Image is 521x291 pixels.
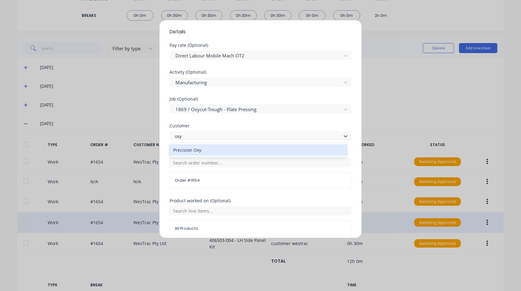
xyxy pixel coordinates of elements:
[170,43,351,47] div: Pay rate (Optional)
[175,178,346,183] span: Order # 1654
[170,124,351,128] div: Customer
[170,206,351,215] input: Search line items...
[170,97,351,101] div: Job (Optional)
[170,199,351,203] div: Product worked on (Optional)
[170,158,351,167] input: Search order number...
[175,226,346,231] span: All Products
[170,28,351,36] span: Details
[170,144,347,156] div: Precision Oxy
[170,70,351,74] div: Activity (Optional)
